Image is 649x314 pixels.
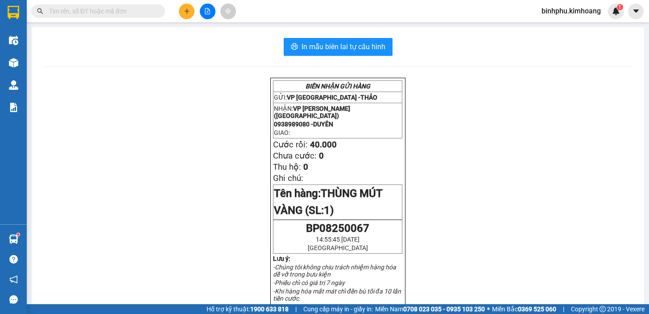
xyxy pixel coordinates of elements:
span: [GEOGRAPHIC_DATA] [308,244,368,251]
input: Tìm tên, số ĐT hoặc mã đơn [49,6,154,16]
span: Ghi chú: [273,173,303,183]
p: GỬI: [274,94,401,101]
strong: Lưu ý: [273,255,290,262]
span: | [563,304,564,314]
strong: 0369 525 060 [518,306,556,313]
span: | [295,304,297,314]
span: Chưa cước: [273,151,317,161]
span: BP08250067 [306,222,369,234]
span: ⚪️ [487,307,490,311]
span: Hỗ trợ kỹ thuật: [207,304,289,314]
span: GIAO: [274,129,290,136]
img: icon-new-feature [612,7,620,15]
strong: BIÊN NHẬN GỬI HÀNG [306,83,370,90]
button: aim [220,4,236,19]
span: Miền Bắc [492,304,556,314]
button: caret-down [628,4,644,19]
span: VP [GEOGRAPHIC_DATA] - [287,94,377,101]
button: file-add [200,4,215,19]
span: THÙNG MÚT VÀNG (SL: [274,187,382,217]
button: plus [179,4,194,19]
span: search [37,8,43,14]
em: -Chúng tôi không chịu trách nhiệm hàng hóa dễ vỡ trong bưu kiện [273,264,396,278]
strong: 1900 633 818 [250,306,289,313]
button: printerIn mẫu biên lai tự cấu hình [284,38,393,56]
span: Cung cấp máy in - giấy in: [303,304,373,314]
span: file-add [204,8,211,14]
span: THẢO [360,94,377,101]
sup: 1 [617,4,623,10]
span: Miền Nam [375,304,485,314]
em: -Phiếu chỉ có giá trị 7 ngày [273,279,345,286]
span: Tên hàng: [274,187,382,217]
p: NHẬN: [274,105,401,119]
strong: 0708 023 035 - 0935 103 250 [403,306,485,313]
span: plus [184,8,190,14]
span: printer [291,43,298,51]
span: In mẫu biên lai tự cấu hình [302,41,385,52]
img: warehouse-icon [9,58,18,67]
span: 40.000 [310,140,337,150]
span: message [9,295,18,304]
span: caret-down [632,7,640,15]
span: 14:55:45 [DATE] [316,236,360,243]
img: logo-vxr [8,6,19,19]
span: 1 [618,4,621,10]
img: warehouse-icon [9,234,18,244]
span: DUYÊN [313,121,333,128]
span: Thu hộ: [273,162,301,172]
span: Cước rồi: [273,140,308,150]
span: 0 [303,162,308,172]
span: aim [225,8,231,14]
img: solution-icon [9,103,18,112]
em: -Khi hàng hóa mất mát chỉ đền bù tối đa 10 lần tiền cước. [273,288,401,302]
span: question-circle [9,255,18,264]
img: warehouse-icon [9,80,18,90]
span: 1) [324,204,334,217]
span: 0 [319,151,324,161]
span: 0938989080 - [274,121,333,128]
span: binhphu.kimhoang [534,5,608,17]
span: VP [PERSON_NAME] ([GEOGRAPHIC_DATA]) [274,105,350,119]
span: copyright [599,306,606,312]
span: notification [9,275,18,284]
img: warehouse-icon [9,36,18,45]
sup: 1 [17,233,20,236]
